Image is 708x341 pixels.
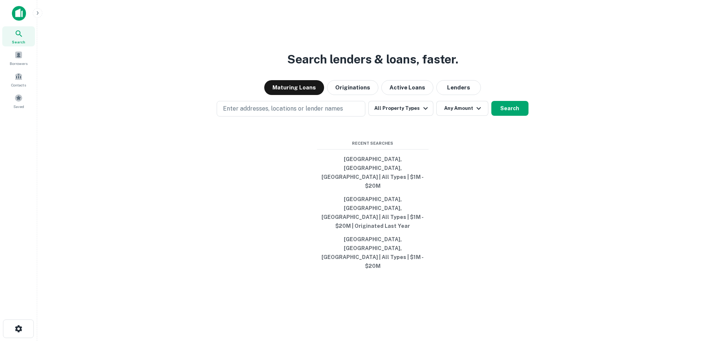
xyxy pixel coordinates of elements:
span: Search [12,39,25,45]
span: Recent Searches [317,140,429,147]
button: [GEOGRAPHIC_DATA], [GEOGRAPHIC_DATA], [GEOGRAPHIC_DATA] | All Types | $1M - $20M | Originated Las... [317,193,429,233]
span: Contacts [11,82,26,88]
button: Lenders [436,80,481,95]
button: Any Amount [436,101,488,116]
span: Saved [13,104,24,109]
button: Enter addresses, locations or lender names [217,101,365,117]
span: Borrowers [10,60,28,66]
h3: Search lenders & loans, faster. [287,50,458,68]
button: [GEOGRAPHIC_DATA], [GEOGRAPHIC_DATA], [GEOGRAPHIC_DATA] | All Types | $1M - $20M [317,233,429,273]
button: All Property Types [368,101,433,116]
button: Originations [327,80,378,95]
iframe: Chat Widget [671,282,708,317]
a: Saved [2,91,35,111]
p: Enter addresses, locations or lender names [223,104,343,113]
button: Search [491,101,528,116]
button: Active Loans [381,80,433,95]
a: Borrowers [2,48,35,68]
button: Maturing Loans [264,80,324,95]
img: capitalize-icon.png [12,6,26,21]
a: Contacts [2,69,35,89]
a: Search [2,26,35,46]
button: [GEOGRAPHIC_DATA], [GEOGRAPHIC_DATA], [GEOGRAPHIC_DATA] | All Types | $1M - $20M [317,153,429,193]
